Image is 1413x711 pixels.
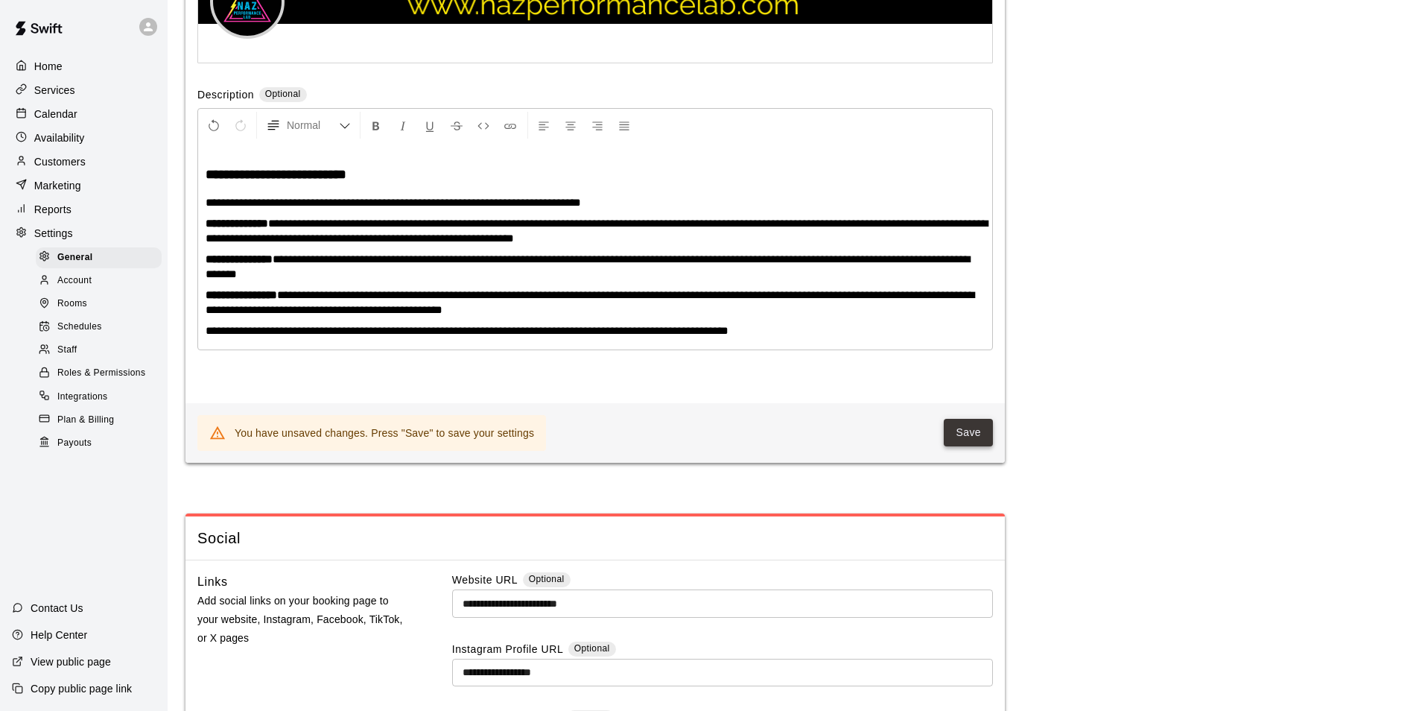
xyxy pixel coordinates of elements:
p: Marketing [34,178,81,193]
a: Reports [12,198,156,221]
a: Services [12,79,156,101]
a: Integrations [36,385,168,408]
button: Format Bold [363,112,389,139]
button: Format Strikethrough [444,112,469,139]
a: Account [36,269,168,292]
div: General [36,247,162,268]
span: General [57,250,93,265]
button: Format Underline [417,112,442,139]
span: Social [197,528,993,549]
p: Contact Us [31,601,83,616]
span: Optional [574,643,610,654]
button: Left Align [531,112,556,139]
span: Plan & Billing [57,413,114,428]
p: Calendar [34,107,77,121]
span: Rooms [57,297,87,312]
button: Justify Align [612,112,637,139]
label: Description [197,87,254,104]
div: Integrations [36,387,162,408]
p: View public page [31,654,111,669]
a: Schedules [36,316,168,339]
span: Optional [265,89,301,99]
p: Home [34,59,63,74]
div: Plan & Billing [36,410,162,431]
p: Copy public page link [31,681,132,696]
button: Undo [201,112,226,139]
div: Account [36,271,162,291]
button: Save [944,419,993,446]
span: Optional [529,574,565,584]
a: Plan & Billing [36,408,168,432]
button: Insert Link [498,112,523,139]
p: Reports [34,202,72,217]
a: General [36,246,168,269]
button: Center Align [558,112,583,139]
a: Staff [36,339,168,362]
a: Settings [12,222,156,244]
span: Staff [57,343,77,358]
div: Schedules [36,317,162,338]
div: You have unsaved changes. Press "Save" to save your settings [235,420,534,446]
p: Add social links on your booking page to your website, Instagram, Facebook, TikTok, or X pages [197,592,404,648]
a: Rooms [36,293,168,316]
label: Instagram Profile URL [452,642,563,659]
p: Help Center [31,628,87,642]
p: Services [34,83,75,98]
span: Normal [287,118,339,133]
div: Roles & Permissions [36,363,162,384]
a: Marketing [12,174,156,197]
span: Account [57,274,92,288]
button: Format Italics [390,112,416,139]
label: Website URL [452,572,518,590]
p: Customers [34,154,86,169]
a: Roles & Permissions [36,362,168,385]
p: Settings [34,226,73,241]
button: Formatting Options [260,112,357,139]
span: Schedules [57,320,102,335]
a: Availability [12,127,156,149]
a: Home [12,55,156,78]
a: Customers [12,151,156,173]
span: Payouts [57,436,92,451]
button: Redo [228,112,253,139]
a: Payouts [36,432,168,455]
button: Right Align [585,112,610,139]
h6: Links [197,572,228,592]
div: Rooms [36,294,162,315]
div: Payouts [36,433,162,454]
span: Integrations [57,390,108,405]
div: Staff [36,340,162,361]
a: Calendar [12,103,156,125]
button: Insert Code [471,112,496,139]
span: Roles & Permissions [57,366,145,381]
p: Availability [34,130,85,145]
